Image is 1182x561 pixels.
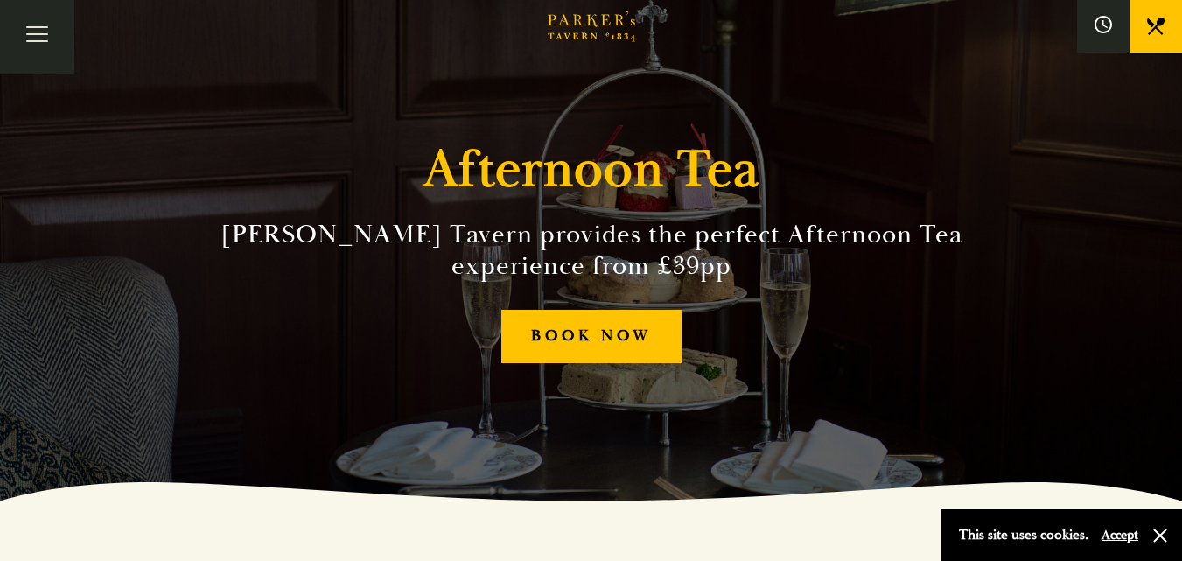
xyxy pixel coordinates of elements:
[1151,527,1169,544] button: Close and accept
[959,522,1088,548] p: This site uses cookies.
[423,138,759,201] h1: Afternoon Tea
[1102,527,1138,543] button: Accept
[501,310,682,363] a: BOOK NOW
[192,219,990,282] h2: [PERSON_NAME] Tavern provides the perfect Afternoon Tea experience from £39pp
